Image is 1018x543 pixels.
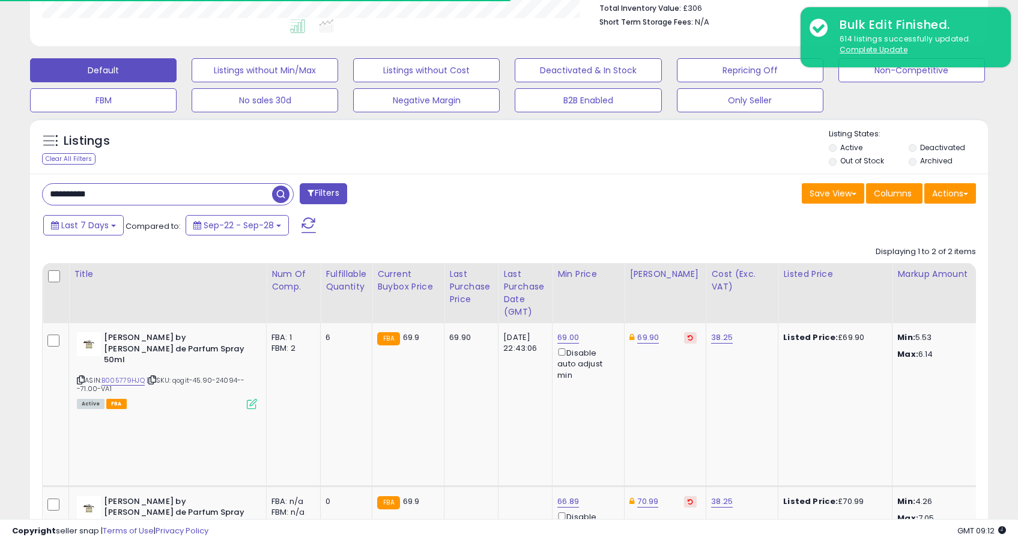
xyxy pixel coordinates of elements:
button: Save View [802,183,864,204]
button: B2B Enabled [515,88,661,112]
label: Deactivated [920,142,965,153]
div: seller snap | | [12,526,208,537]
div: Last Purchase Date (GMT) [503,268,547,318]
span: 2025-10-6 09:12 GMT [957,525,1006,536]
p: 6.14 [897,349,997,360]
button: Negative Margin [353,88,500,112]
div: Cost (Exc. VAT) [711,268,773,293]
div: Markup Amount [897,268,1001,281]
small: FBA [377,332,399,345]
b: [PERSON_NAME] by [PERSON_NAME] de Parfum Spray 50ml [104,332,250,369]
a: Terms of Use [103,525,154,536]
div: Bulk Edit Finished. [831,16,1002,34]
strong: Max: [897,512,918,524]
b: Total Inventory Value: [599,3,681,13]
strong: Min: [897,496,915,507]
div: FBM: 2 [271,343,311,354]
strong: Copyright [12,525,56,536]
span: 69.9 [403,332,420,343]
div: Disable auto adjust min [557,346,615,381]
div: ASIN: [77,332,257,408]
a: 70.99 [637,496,658,508]
span: 69.9 [403,496,420,507]
a: Privacy Policy [156,525,208,536]
button: Deactivated & In Stock [515,58,661,82]
span: | SKU: qogit-45.90-24094---71.00-VA1 [77,375,244,393]
span: Columns [874,187,912,199]
a: 66.89 [557,496,579,508]
div: Min Price [557,268,619,281]
button: Non-Competitive [838,58,985,82]
button: Default [30,58,177,82]
button: Listings without Cost [353,58,500,82]
label: Archived [920,156,953,166]
button: Columns [866,183,923,204]
button: Last 7 Days [43,215,124,235]
div: Title [74,268,261,281]
button: Actions [924,183,976,204]
a: 38.25 [711,496,733,508]
button: No sales 30d [192,88,338,112]
h5: Listings [64,133,110,150]
div: 6 [326,332,363,343]
button: FBM [30,88,177,112]
span: Sep-22 - Sep-28 [204,219,274,231]
div: £69.90 [783,332,883,343]
b: [PERSON_NAME] by [PERSON_NAME] de Parfum Spray 50ml [104,496,250,533]
strong: Max: [897,348,918,360]
div: Clear All Filters [42,153,95,165]
b: Listed Price: [783,332,838,343]
div: £70.99 [783,496,883,507]
button: Sep-22 - Sep-28 [186,215,289,235]
div: Last Purchase Price [449,268,493,306]
div: FBA: 1 [271,332,311,343]
span: FBA [106,399,127,409]
p: 7.05 [897,513,997,524]
div: 614 listings successfully updated. [831,34,1002,56]
small: FBA [377,496,399,509]
button: Only Seller [677,88,823,112]
p: 5.53 [897,332,997,343]
strong: Min: [897,332,915,343]
span: All listings currently available for purchase on Amazon [77,399,105,409]
u: Complete Update [840,44,907,55]
b: Short Term Storage Fees: [599,17,693,27]
span: N/A [695,16,709,28]
a: 69.90 [637,332,659,344]
b: Listed Price: [783,496,838,507]
img: 31XY2+UiR4L._SL40_.jpg [77,496,101,520]
div: Listed Price [783,268,887,281]
div: Num of Comp. [271,268,315,293]
button: Listings without Min/Max [192,58,338,82]
label: Active [840,142,862,153]
label: Out of Stock [840,156,884,166]
div: Displaying 1 to 2 of 2 items [876,246,976,258]
div: Current Buybox Price [377,268,439,293]
button: Repricing Off [677,58,823,82]
div: FBA: n/a [271,496,311,507]
div: [PERSON_NAME] [629,268,701,281]
a: 69.00 [557,332,579,344]
p: 4.26 [897,496,997,507]
a: 38.25 [711,332,733,344]
span: Compared to: [126,220,181,232]
div: [DATE] 22:43:06 [503,332,543,354]
button: Filters [300,183,347,204]
span: Last 7 Days [61,219,109,231]
a: B005779HJQ [101,375,145,386]
div: 0 [326,496,363,507]
div: 69.90 [449,332,489,343]
img: 31XY2+UiR4L._SL40_.jpg [77,332,101,356]
div: FBM: n/a [271,507,311,518]
p: Listing States: [829,129,988,140]
div: Fulfillable Quantity [326,268,367,293]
